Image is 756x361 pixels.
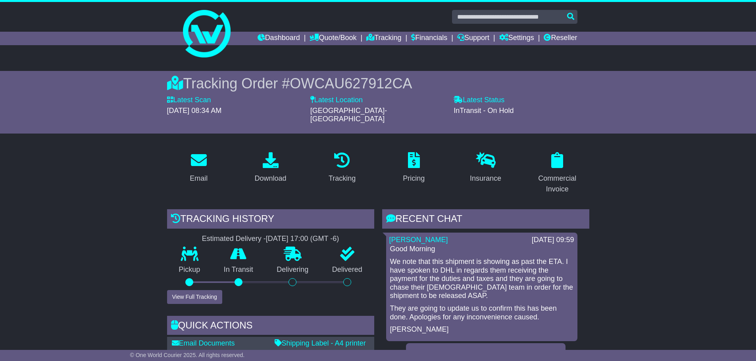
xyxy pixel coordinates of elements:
[258,32,300,45] a: Dashboard
[398,149,430,187] a: Pricing
[167,316,374,337] div: Quick Actions
[403,173,425,184] div: Pricing
[390,304,573,321] p: They are going to update us to confirm this has been done. Apologies for any inconvenience caused.
[249,149,291,187] a: Download
[310,96,363,105] label: Latest Location
[254,173,286,184] div: Download
[390,258,573,300] p: We note that this shipment is showing as past the ETA. I have spoken to DHL in regards them recei...
[323,149,361,187] a: Tracking
[167,235,374,243] div: Estimated Delivery -
[366,32,401,45] a: Tracking
[454,96,504,105] label: Latest Status
[167,75,589,92] div: Tracking Order #
[265,265,321,274] p: Delivering
[167,107,222,115] span: [DATE] 08:34 AM
[266,235,339,243] div: [DATE] 17:00 (GMT -6)
[390,245,573,254] p: Good Morning
[167,290,222,304] button: View Full Tracking
[454,107,514,115] span: InTransit - On Hold
[290,75,412,92] span: OWCAU627912CA
[329,173,356,184] div: Tracking
[531,173,584,195] div: Commercial Invoice
[167,96,211,105] label: Latest Scan
[212,265,265,274] p: In Transit
[465,149,506,187] a: Insurance
[525,149,589,197] a: Commercial Invoice
[389,236,448,244] a: [PERSON_NAME]
[390,325,573,334] p: [PERSON_NAME]
[167,209,374,231] div: Tracking history
[275,339,366,347] a: Shipping Label - A4 printer
[320,265,374,274] p: Delivered
[185,149,213,187] a: Email
[310,107,387,123] span: [GEOGRAPHIC_DATA]-[GEOGRAPHIC_DATA]
[190,173,208,184] div: Email
[167,265,212,274] p: Pickup
[470,173,501,184] div: Insurance
[499,32,534,45] a: Settings
[130,352,245,358] span: © One World Courier 2025. All rights reserved.
[532,236,574,244] div: [DATE] 09:59
[382,209,589,231] div: RECENT CHAT
[411,32,447,45] a: Financials
[172,339,235,347] a: Email Documents
[310,32,356,45] a: Quote/Book
[544,32,577,45] a: Reseller
[457,32,489,45] a: Support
